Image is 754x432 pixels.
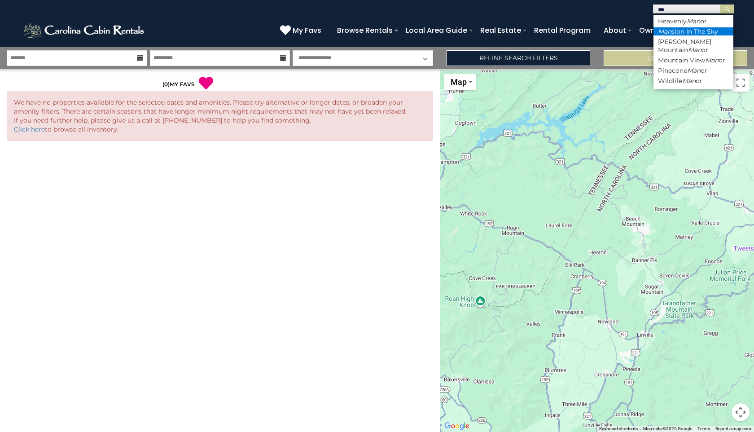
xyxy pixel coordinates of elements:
[635,22,688,38] a: Owner Login
[599,22,631,38] a: About
[293,25,321,36] span: My Favs
[447,50,590,66] a: Refine Search Filters
[682,77,696,85] em: Man
[688,46,701,54] em: Man
[658,27,671,35] em: Man
[705,56,719,64] em: Man
[732,74,750,92] button: Toggle fullscreen view
[162,81,170,88] span: ( )
[653,17,733,25] li: Heavenly or
[333,22,397,38] a: Browse Rentals
[732,403,750,421] button: Map camera controls
[451,77,467,87] span: Map
[643,426,692,431] span: Map data ©2025 Google
[687,66,701,75] em: Man
[442,420,472,432] a: Open this area in Google Maps (opens a new window)
[599,426,638,432] button: Keyboard shortcuts
[530,22,595,38] a: Rental Program
[653,27,733,35] li: sion In The Sky
[22,22,147,40] img: White-1-2.png
[162,81,195,88] a: (0)MY FAVS
[604,50,747,66] button: Update Results
[164,81,168,88] span: 0
[476,22,526,38] a: Real Estate
[653,77,733,85] li: Wildlife or
[653,66,733,75] li: Pinecone or
[697,426,710,431] a: Terms
[444,74,476,90] button: Change map style
[401,22,472,38] a: Local Area Guide
[280,25,324,36] a: My Favs
[14,98,426,134] p: We have no properties available for the selected dates and amenities. Please try alternative or l...
[653,38,733,54] li: [PERSON_NAME] Mountain or
[653,56,733,64] li: Mountain View or
[715,426,751,431] a: Report a map error
[442,420,472,432] img: Google
[14,125,45,133] a: Click here
[687,17,700,25] em: Man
